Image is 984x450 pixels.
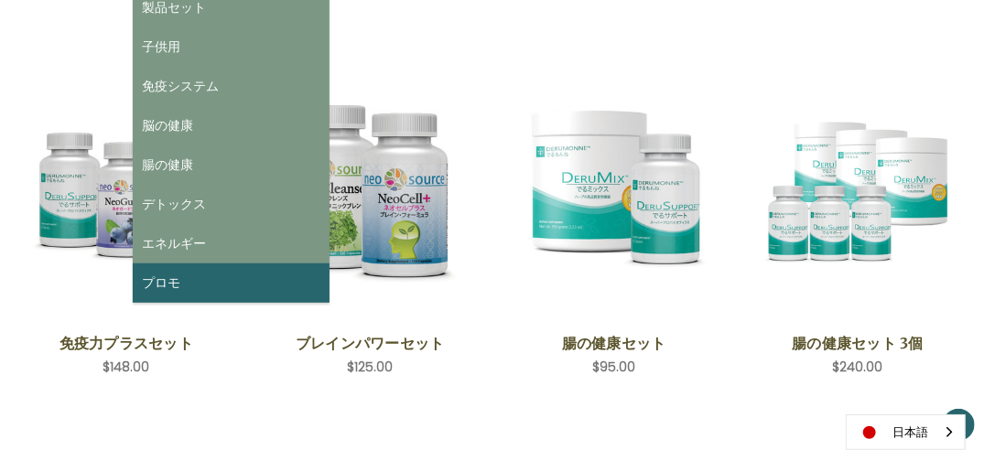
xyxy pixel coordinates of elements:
[769,332,946,354] a: 腸の健康セット 3個
[272,59,470,319] a: Brain Power Set,$125.00
[133,224,330,263] a: エネルギー
[133,27,330,67] a: 子供用
[38,332,215,354] a: 免疫力プラスセット
[133,67,330,106] a: 免疫システム
[525,332,703,354] a: 腸の健康セット
[281,332,459,354] a: ブレインパワーセット
[103,358,149,376] span: $148.00
[760,59,957,319] a: ColoHealth 3 Save,$240.00
[133,106,330,145] a: 脳の健康
[27,59,225,319] a: Immune Plus Set,$148.00
[846,414,966,450] div: Language
[347,358,393,376] span: $125.00
[133,185,330,224] a: デトックス
[592,358,635,376] span: $95.00
[133,263,330,303] a: プロモ
[515,59,713,319] a: ColoHealth Set,$95.00
[846,414,966,450] aside: Language selected: 日本語
[847,415,965,449] a: 日本語
[833,358,883,376] span: $240.00
[760,107,957,272] img: 腸の健康セット 3個
[133,145,330,185] a: 腸の健康
[515,91,713,288] img: 腸の健康セット
[27,91,225,288] img: 免疫力プラスセット
[272,91,470,288] img: ブレインパワーセット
